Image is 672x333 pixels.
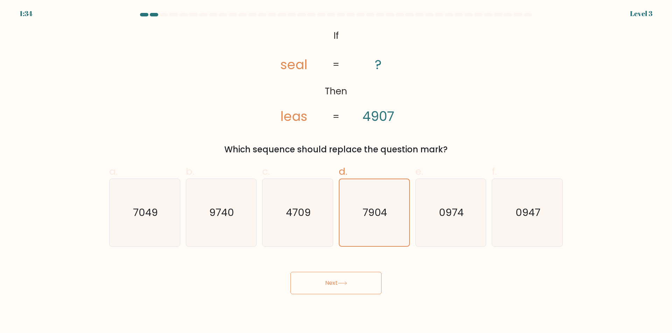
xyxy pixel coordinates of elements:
tspan: = [332,59,339,71]
text: 7904 [363,205,387,219]
text: 7049 [133,206,158,220]
text: 4709 [286,206,311,220]
text: 0974 [439,206,464,220]
text: 9740 [209,206,234,220]
span: f. [492,165,497,178]
div: Level 3 [630,8,652,19]
button: Next [290,272,381,294]
span: e. [415,165,423,178]
tspan: ? [375,56,381,74]
tspan: = [332,110,339,123]
svg: @import url('[URL][DOMAIN_NAME]); [255,27,417,126]
tspan: leas [280,107,307,125]
tspan: If [334,29,339,42]
span: a. [109,165,118,178]
span: c. [262,165,270,178]
span: d. [339,165,347,178]
div: 1:34 [20,8,33,19]
tspan: 4907 [363,107,394,125]
div: Which sequence should replace the question mark? [113,143,559,156]
tspan: Then [325,85,347,97]
span: b. [186,165,194,178]
tspan: seal [280,56,307,74]
text: 0947 [516,206,540,220]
